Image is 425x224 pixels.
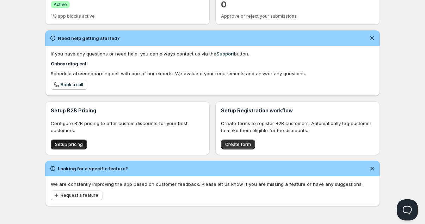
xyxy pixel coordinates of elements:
a: SuccessActive [51,1,70,8]
h3: Setup B2B Pricing [51,107,204,114]
p: 1/3 app blocks active [51,13,204,19]
a: Support [216,51,234,57]
p: Configure B2B pricing to offer custom discounts for your best customers. [51,120,204,134]
button: Dismiss notification [367,164,377,173]
span: Request a feature [61,193,98,198]
div: If you have any questions or need help, you can always contact us via the button. [51,50,374,57]
div: Schedule a onboarding call with one of our experts. We evaluate your requirements and answer any ... [51,70,374,77]
iframe: Help Scout Beacon - Open [397,199,418,220]
span: Setup pricing [55,142,83,147]
h2: Looking for a specific feature? [58,165,128,172]
p: Approve or reject your submissions [221,13,374,19]
button: Request a feature [51,190,103,200]
h2: Need help getting started? [58,35,120,42]
p: Create forms to register B2B customers. Automatically tag customer to make them eligible for the ... [221,120,374,134]
p: We are constantly improving the app based on customer feedback. Please let us know if you are mis... [51,181,374,188]
button: Dismiss notification [367,33,377,43]
h4: Onboarding call [51,60,374,67]
b: free [76,71,85,76]
button: Setup pricing [51,140,87,149]
a: Book a call [51,80,87,90]
span: Create form [225,142,251,147]
span: Book a call [61,82,83,88]
button: Create form [221,140,255,149]
span: Active [54,2,67,7]
h3: Setup Registration workflow [221,107,374,114]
